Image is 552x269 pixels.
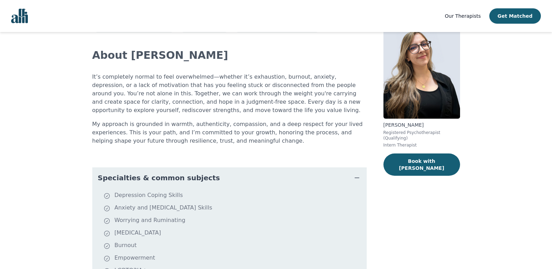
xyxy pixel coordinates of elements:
button: Get Matched [489,8,541,24]
p: It’s completely normal to feel overwhelmed—whether it’s exhaustion, burnout, anxiety, depression,... [92,73,367,114]
li: Depression Coping Skills [103,191,364,201]
p: My approach is grounded in warmth, authenticity, compassion, and a deep respect for your lived ex... [92,120,367,145]
span: Our Therapists [445,13,481,19]
p: Registered Psychotherapist (Qualifying) [383,130,460,141]
p: [PERSON_NAME] [383,121,460,128]
li: Burnout [103,241,364,251]
p: Intern Therapist [383,142,460,148]
span: Specialties & common subjects [98,173,220,183]
button: Specialties & common subjects [92,167,367,188]
li: Empowerment [103,254,364,263]
li: Worrying and Ruminating [103,216,364,226]
h2: About [PERSON_NAME] [92,49,367,62]
img: Joanna_Komisar [383,18,460,119]
img: alli logo [11,9,28,23]
a: Our Therapists [445,12,481,20]
li: Anxiety and [MEDICAL_DATA] Skills [103,204,364,213]
li: [MEDICAL_DATA] [103,229,364,238]
button: Book with [PERSON_NAME] [383,153,460,176]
